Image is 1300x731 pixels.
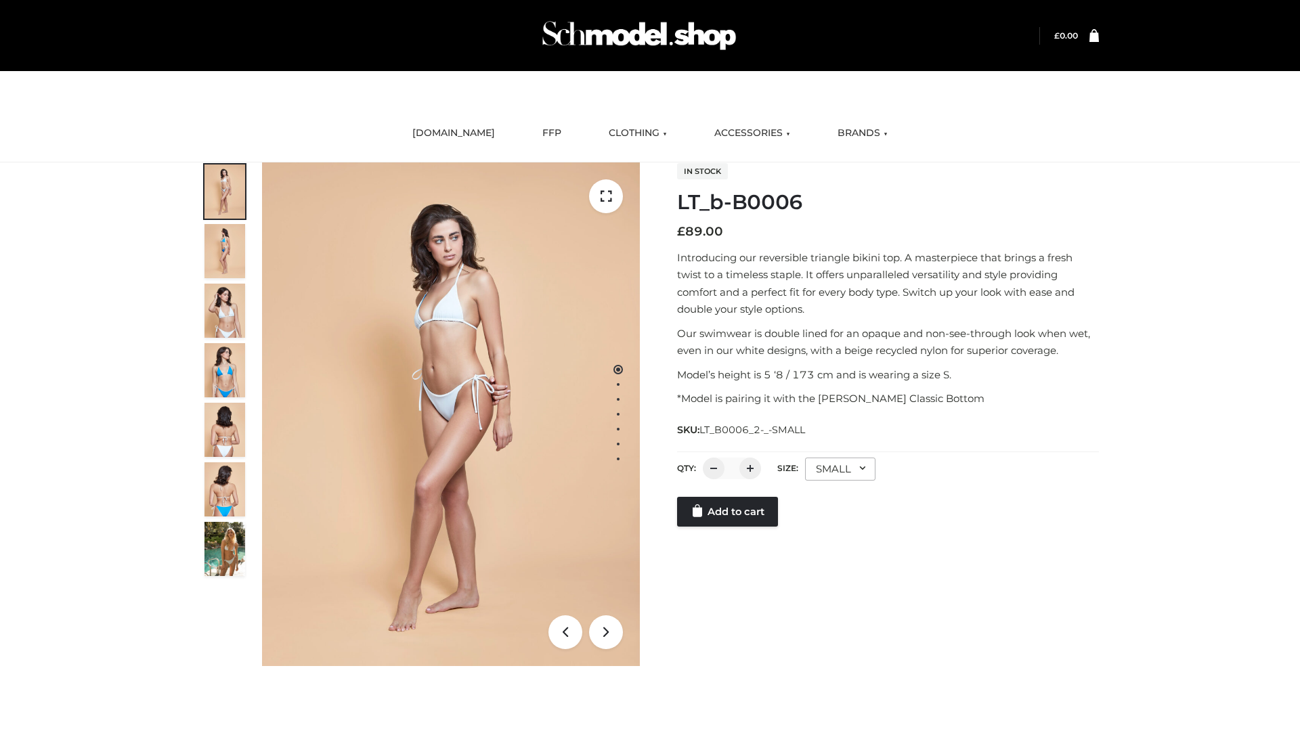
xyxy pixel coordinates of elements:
bdi: 0.00 [1054,30,1078,41]
img: ArielClassicBikiniTop_CloudNine_AzureSky_OW114ECO_3-scaled.jpg [204,284,245,338]
p: Model’s height is 5 ‘8 / 173 cm and is wearing a size S. [677,366,1099,384]
img: ArielClassicBikiniTop_CloudNine_AzureSky_OW114ECO_1-scaled.jpg [204,164,245,219]
img: ArielClassicBikiniTop_CloudNine_AzureSky_OW114ECO_7-scaled.jpg [204,403,245,457]
img: ArielClassicBikiniTop_CloudNine_AzureSky_OW114ECO_8-scaled.jpg [204,462,245,516]
bdi: 89.00 [677,224,723,239]
label: QTY: [677,463,696,473]
p: Introducing our reversible triangle bikini top. A masterpiece that brings a fresh twist to a time... [677,249,1099,318]
label: Size: [777,463,798,473]
span: £ [677,224,685,239]
span: £ [1054,30,1060,41]
a: £0.00 [1054,30,1078,41]
h1: LT_b-B0006 [677,190,1099,215]
img: Arieltop_CloudNine_AzureSky2.jpg [204,522,245,576]
a: FFP [532,118,571,148]
a: [DOMAIN_NAME] [402,118,505,148]
img: ArielClassicBikiniTop_CloudNine_AzureSky_OW114ECO_1 [262,162,640,666]
img: ArielClassicBikiniTop_CloudNine_AzureSky_OW114ECO_2-scaled.jpg [204,224,245,278]
a: ACCESSORIES [704,118,800,148]
a: CLOTHING [599,118,677,148]
div: SMALL [805,458,875,481]
img: Schmodel Admin 964 [538,9,741,62]
p: Our swimwear is double lined for an opaque and non-see-through look when wet, even in our white d... [677,325,1099,359]
span: SKU: [677,422,806,438]
a: Add to cart [677,497,778,527]
img: ArielClassicBikiniTop_CloudNine_AzureSky_OW114ECO_4-scaled.jpg [204,343,245,397]
span: LT_B0006_2-_-SMALL [699,424,805,436]
p: *Model is pairing it with the [PERSON_NAME] Classic Bottom [677,390,1099,407]
span: In stock [677,163,728,179]
a: BRANDS [827,118,898,148]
